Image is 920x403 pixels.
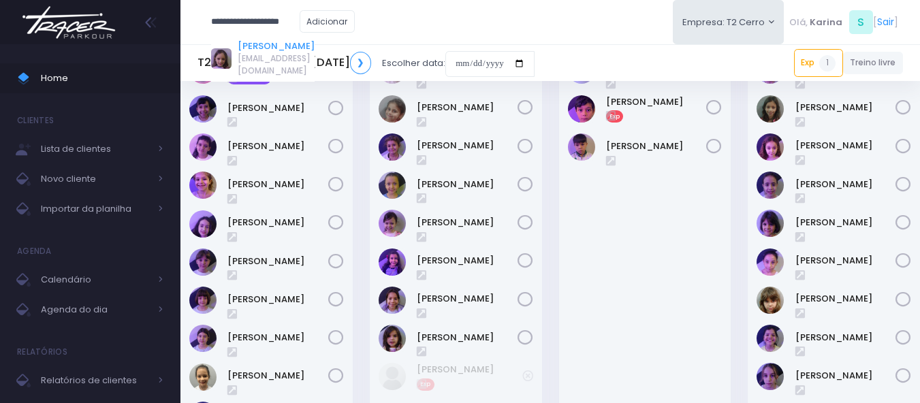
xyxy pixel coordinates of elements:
a: [PERSON_NAME] [238,39,315,53]
img: Marina Árju Aragão Abreu [379,287,406,314]
div: [ ] [784,7,903,37]
span: [EMAIL_ADDRESS][DOMAIN_NAME] [238,52,315,77]
img: Samuel Bigaton [568,95,595,123]
img: Maria Clara Frateschi [189,248,217,276]
img: Sofia John [757,325,784,352]
a: [PERSON_NAME] [795,292,896,306]
img: Heloísa Amado [379,95,406,123]
img: Luzia Rolfini Fernandes [757,172,784,199]
a: ❯ [350,52,372,74]
a: [PERSON_NAME] [795,369,896,383]
img: Julia Merlino Donadell [379,210,406,237]
h4: Clientes [17,107,54,134]
span: Calendário [41,271,150,289]
a: [PERSON_NAME] [227,101,328,115]
img: Martina Fernandes Grimaldi [189,325,217,352]
img: chloé torres barreto barbosa [379,363,406,390]
h4: Relatórios [17,338,67,366]
img: Isabel Silveira Chulam [379,172,406,199]
span: Olá, [789,16,808,29]
span: 1 [819,55,836,71]
img: Maria Vitória Silva Moura [757,248,784,276]
div: Escolher data: [197,48,535,79]
img: Gabriela Libardi Galesi Bernardo [189,172,217,199]
img: Theo Cabral [568,133,595,161]
a: Exp1 [794,49,843,76]
a: [PERSON_NAME] [227,331,328,344]
span: Importar da planilha [41,200,150,218]
span: Karina [810,16,842,29]
span: Lista de clientes [41,140,150,158]
a: [PERSON_NAME] [795,216,896,229]
a: [PERSON_NAME] [417,101,518,114]
a: [PERSON_NAME] [417,292,518,306]
a: [PERSON_NAME] [417,331,518,344]
a: [PERSON_NAME] [606,140,707,153]
a: Treino livre [843,52,904,74]
a: [PERSON_NAME] [795,254,896,268]
a: [PERSON_NAME] [227,369,328,383]
a: [PERSON_NAME] [227,140,328,153]
a: [PERSON_NAME] [606,95,707,109]
a: [PERSON_NAME] [417,139,518,152]
a: [PERSON_NAME] [795,178,896,191]
span: Home [41,69,163,87]
a: [PERSON_NAME] [795,139,896,152]
a: [PERSON_NAME] [417,254,518,268]
a: [PERSON_NAME] [227,216,328,229]
img: Manuela Santos [379,248,406,276]
span: Agenda do dia [41,301,150,319]
img: Isabela de Brito Moffa [189,210,217,238]
span: Novo cliente [41,170,150,188]
a: Sair [877,15,894,29]
span: S [849,10,873,34]
a: [PERSON_NAME] [795,331,896,344]
img: Julia de Campos Munhoz [757,95,784,123]
a: [PERSON_NAME] [795,101,896,114]
a: [PERSON_NAME] [227,178,328,191]
a: [PERSON_NAME] [417,216,518,229]
h4: Agenda [17,238,52,265]
img: Mariana Abramo [189,287,217,314]
img: Teresa Navarro Cortez [379,325,406,352]
img: Luisa Tomchinsky Montezano [757,133,784,161]
a: Adicionar [300,10,355,33]
img: Clara Guimaraes Kron [189,133,217,161]
img: Nina Carletto Barbosa [757,287,784,314]
h5: T2 Cerro Quinta, [DATE] [197,52,371,74]
a: [PERSON_NAME] [417,178,518,191]
img: Beatriz Kikuchi [189,95,217,123]
a: [PERSON_NAME] [417,363,522,376]
a: [PERSON_NAME] [227,255,328,268]
img: Maya Viana [189,364,217,391]
img: Malu Bernardes [757,210,784,237]
img: Isabel Amado [379,133,406,161]
a: [PERSON_NAME] [227,293,328,306]
img: VIOLETA GIMENEZ VIARD DE AGUIAR [757,363,784,390]
span: Relatórios de clientes [41,372,150,389]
